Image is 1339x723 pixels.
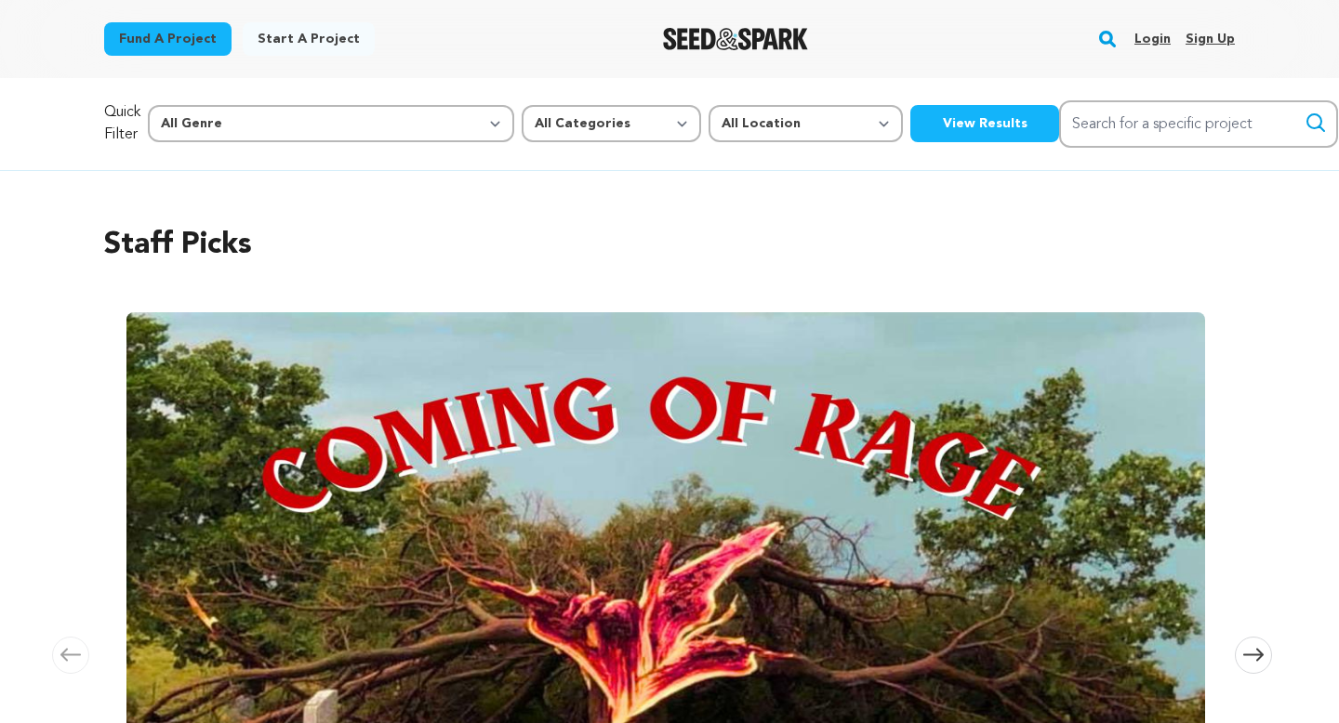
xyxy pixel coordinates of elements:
[663,28,809,50] img: Seed&Spark Logo Dark Mode
[1059,100,1338,148] input: Search for a specific project
[1186,24,1235,54] a: Sign up
[910,105,1059,142] button: View Results
[104,22,232,56] a: Fund a project
[104,101,140,146] p: Quick Filter
[104,223,1235,268] h2: Staff Picks
[1134,24,1171,54] a: Login
[243,22,375,56] a: Start a project
[663,28,809,50] a: Seed&Spark Homepage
